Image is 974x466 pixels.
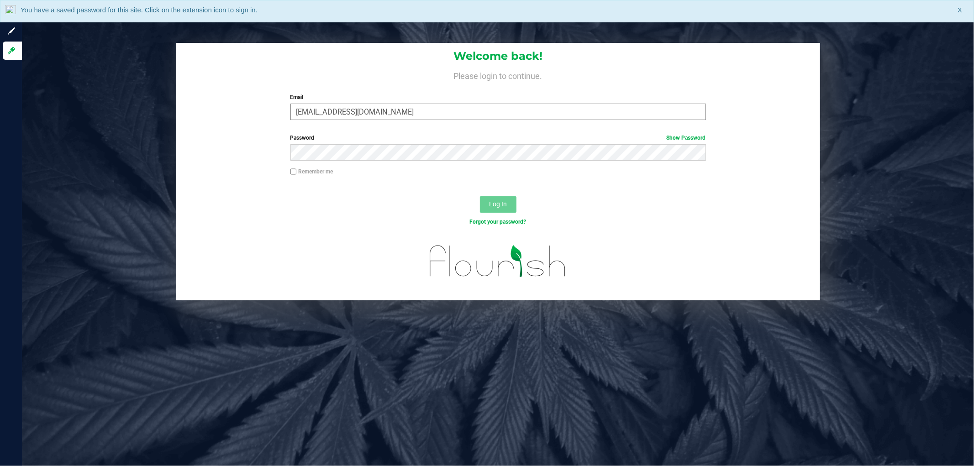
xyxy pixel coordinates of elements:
[480,196,516,213] button: Log In
[176,50,820,62] h1: Welcome back!
[417,236,579,287] img: flourish_logo.svg
[290,168,297,175] input: Remember me
[489,200,507,208] span: Log In
[958,5,962,16] span: X
[470,219,526,225] a: Forgot your password?
[290,93,706,101] label: Email
[667,135,706,141] a: Show Password
[176,69,820,80] h4: Please login to continue.
[21,6,258,14] span: You have a saved password for this site. Click on the extension icon to sign in.
[7,46,16,55] inline-svg: Log in
[7,26,16,36] inline-svg: Sign up
[290,168,333,176] label: Remember me
[290,135,315,141] span: Password
[5,5,16,17] img: notLoggedInIcon.png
